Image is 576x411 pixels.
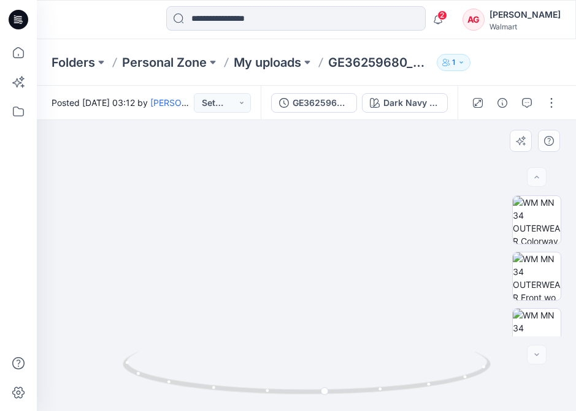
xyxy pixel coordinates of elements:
a: Folders [52,54,95,71]
img: WM MN 34 OUTERWEAR Back wo Avatar [513,309,561,356]
a: Personal Zone [122,54,207,71]
p: 1 [452,56,455,69]
div: Dark Navy Heahter [383,96,440,110]
p: GE36259680_PP_Mens Soft Shirt Jacket [328,54,432,71]
div: Walmart [490,22,561,31]
div: AG [463,9,485,31]
img: WM MN 34 OUTERWEAR Front wo Avatar [513,252,561,300]
span: Posted [DATE] 03:12 by [52,96,194,109]
button: Dark Navy Heahter [362,93,448,113]
div: [PERSON_NAME] [490,7,561,22]
button: GE36259680_PP_Mens Soft Shirt Jacket [271,93,357,113]
img: WM MN 34 OUTERWEAR Colorway wo Avatar [513,196,561,244]
button: 1 [437,54,470,71]
a: [PERSON_NAME] [150,97,220,108]
button: Details [493,93,512,113]
span: 2 [437,10,447,20]
div: GE36259680_PP_Mens Soft Shirt Jacket [293,96,349,110]
a: My uploads [234,54,301,71]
